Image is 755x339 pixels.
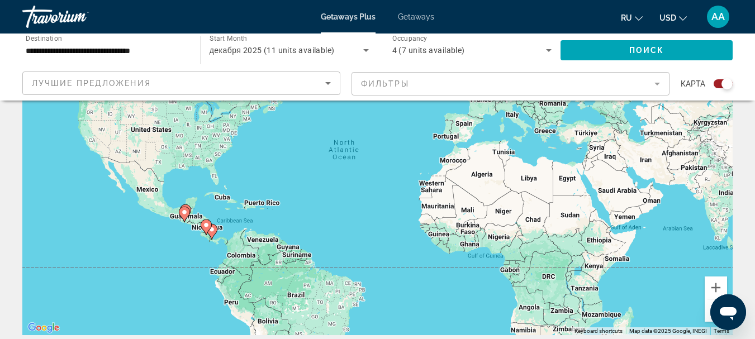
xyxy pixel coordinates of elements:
[25,321,62,335] img: Google
[711,11,725,22] span: AA
[22,2,134,31] a: Travorium
[210,35,247,42] span: Start Month
[714,328,729,334] a: Terms (opens in new tab)
[321,12,376,21] a: Getaways Plus
[574,327,623,335] button: Keyboard shortcuts
[32,77,331,90] mat-select: Sort by
[398,12,434,21] a: Getaways
[25,321,62,335] a: Open this area in Google Maps (opens a new window)
[621,13,632,22] span: ru
[352,71,669,96] button: Filter
[561,40,733,60] button: Поиск
[392,46,465,55] span: 4 (7 units available)
[710,294,746,330] iframe: Button to launch messaging window
[659,13,676,22] span: USD
[26,34,62,42] span: Destination
[210,46,335,55] span: декабря 2025 (11 units available)
[681,76,705,92] span: карта
[629,328,707,334] span: Map data ©2025 Google, INEGI
[392,35,428,42] span: Occupancy
[704,5,733,28] button: User Menu
[32,79,151,88] span: Лучшие предложения
[621,9,643,26] button: Change language
[629,46,664,55] span: Поиск
[659,9,687,26] button: Change currency
[705,276,727,299] button: Zoom in
[705,299,727,322] button: Zoom out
